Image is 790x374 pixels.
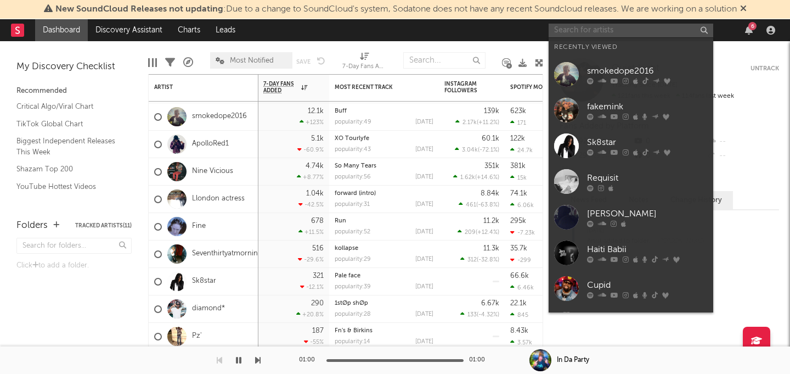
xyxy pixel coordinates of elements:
[335,163,433,169] div: So Many Tears
[549,164,713,199] a: Requisit
[335,108,433,114] div: Buff
[587,64,708,77] div: smokedope2016
[453,174,499,181] div: ( )
[415,339,433,345] div: [DATE]
[335,191,376,197] a: forward (intro)
[313,272,324,280] div: 321
[415,174,433,180] div: [DATE]
[335,245,358,252] a: kollapse
[415,311,433,317] div: [DATE]
[460,311,499,318] div: ( )
[335,339,370,345] div: popularity: 14
[460,175,475,181] span: 1.62k
[16,118,121,130] a: TikTok Global Chart
[311,300,324,307] div: 290
[415,119,433,125] div: [DATE]
[335,245,433,252] div: kollapse
[192,277,216,286] a: Sk8star
[312,245,324,252] div: 516
[335,273,433,279] div: Pale face
[335,284,371,290] div: popularity: 39
[335,191,433,197] div: forward (intro)
[335,300,368,306] a: 1stØp shØp
[415,256,433,263] div: [DATE]
[478,312,498,318] span: -4.32 %
[479,147,498,153] span: -72.1 %
[467,257,477,263] span: 312
[335,328,373,334] a: Fn's & Birkins
[16,181,121,193] a: YouTube Hottest Videos
[510,119,526,126] div: 171
[478,257,498,263] span: -32.8 %
[335,218,433,224] div: Run
[510,108,526,115] div: 623k
[335,163,376,169] a: So Many Tears
[469,354,491,367] div: 01:00
[510,163,526,170] div: 381k
[510,311,528,319] div: 845
[208,19,243,41] a: Leads
[335,300,433,306] div: 1stØp shØp
[335,108,347,114] a: Buff
[510,256,531,264] div: -299
[304,338,324,345] div: -55 %
[549,235,713,271] a: Haiti Babii
[16,259,132,272] div: Click to add a folder.
[510,229,535,236] div: -7.23k
[481,190,499,197] div: 8.84k
[335,311,371,317] div: popularity: 28
[192,332,202,341] a: Pz'
[460,256,499,263] div: ( )
[510,174,527,181] div: 15k
[549,306,713,342] a: Twoske
[745,26,753,35] button: 6
[510,339,532,346] div: 3.57k
[300,283,324,291] div: -12.1 %
[444,81,483,94] div: Instagram Followers
[477,230,498,236] span: +12.4 %
[549,128,713,164] a: Sk8star
[16,135,121,158] a: Biggest Independent Releases This Week
[183,47,193,79] div: A&R Pipeline
[335,84,417,91] div: Most Recent Track
[549,57,713,92] a: smokedope2016
[706,135,779,149] div: --
[306,163,324,170] div: 4.74k
[510,300,527,307] div: 22.1k
[16,163,121,175] a: Shazam Top 200
[16,198,121,210] a: Apple Top 200
[192,249,262,259] a: Seventhirtyatmorning
[510,190,527,197] div: 74.1k
[510,272,529,280] div: 66.6k
[335,256,371,263] div: popularity: 29
[335,273,360,279] a: Pale face
[16,219,48,232] div: Folders
[88,19,170,41] a: Discovery Assistant
[510,202,534,209] div: 6.06k
[467,312,477,318] span: 133
[587,278,708,292] div: Cupid
[16,101,121,113] a: Critical Algo/Viral Chart
[510,217,526,225] div: 295k
[35,19,88,41] a: Dashboard
[587,171,708,185] div: Requisit
[297,146,324,153] div: -60.9 %
[748,22,757,30] div: 6
[455,146,499,153] div: ( )
[415,284,433,290] div: [DATE]
[296,59,311,65] button: Save
[482,135,499,142] div: 60.1k
[335,229,370,235] div: popularity: 52
[478,202,498,208] span: -63.8 %
[300,119,324,126] div: +123 %
[16,85,132,98] div: Recommended
[587,243,708,256] div: Haiti Babii
[477,175,498,181] span: +14.6 %
[298,201,324,208] div: -42.5 %
[481,300,499,307] div: 6.67k
[311,217,324,225] div: 678
[335,174,371,180] div: popularity: 56
[706,149,779,163] div: --
[462,147,478,153] span: 3.04k
[415,229,433,235] div: [DATE]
